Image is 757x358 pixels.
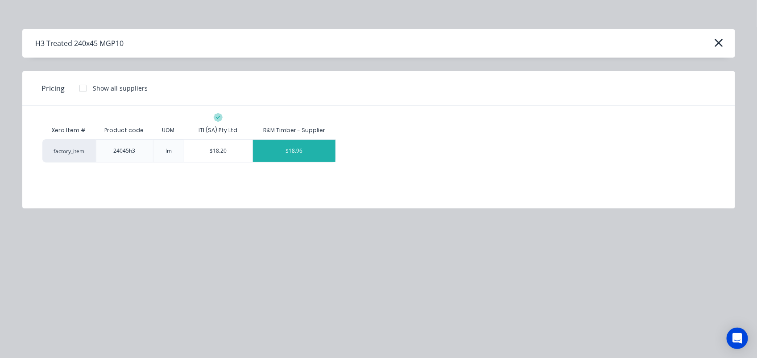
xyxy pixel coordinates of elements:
[165,147,172,155] div: lm
[93,83,148,93] div: Show all suppliers
[263,126,325,134] div: R&M Timber - Supplier
[42,121,96,139] div: Xero Item #
[114,147,136,155] div: 24045h3
[155,119,182,142] div: UOM
[98,119,151,142] div: Product code
[727,328,748,349] div: Open Intercom Messenger
[253,140,335,162] div: $18.96
[42,83,65,94] span: Pricing
[36,38,124,49] div: H3 Treated 240x45 MGP10
[42,139,96,162] div: factory_item
[199,126,238,134] div: ITI (SA) Pty Ltd
[184,140,252,162] div: $18.20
